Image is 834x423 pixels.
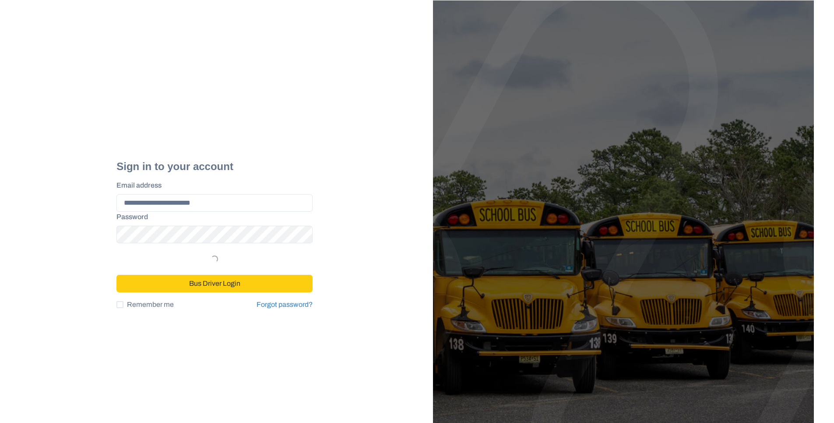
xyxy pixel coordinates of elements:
h2: Sign in to your account [116,160,313,173]
label: Password [116,212,307,222]
a: Bus Driver Login [116,276,313,283]
span: Remember me [127,299,174,310]
a: Forgot password? [257,301,313,308]
button: Bus Driver Login [116,275,313,292]
label: Email address [116,180,307,191]
a: Forgot password? [257,299,313,310]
